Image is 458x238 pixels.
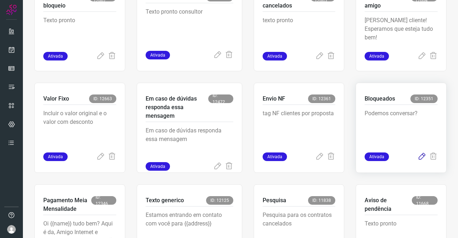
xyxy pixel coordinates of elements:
[365,52,389,60] span: Ativada
[412,196,438,205] span: ID: 11668
[6,4,17,15] img: Logo
[263,52,287,60] span: Ativada
[263,16,336,52] p: texto pronto
[7,225,16,234] img: avatar-user-boy.jpg
[206,196,233,205] span: ID: 12125
[208,94,233,103] span: ID: 12472
[365,152,389,161] span: Ativada
[43,16,116,52] p: Texto pronto
[308,94,335,103] span: ID: 12361
[146,94,208,120] p: Em caso de dúvidas responda essa mensagem
[91,196,116,205] span: ID: 12346
[43,109,116,145] p: Incluir o valor original e o valor com desconto
[365,16,438,52] p: [PERSON_NAME] cliente! Esperamos que esteja tudo bem!
[263,196,286,205] p: Pesquisa
[146,126,233,162] p: Em caso de dúvidas responda essa mensagem
[146,51,170,59] span: Ativada
[89,94,116,103] span: ID: 12663
[43,152,68,161] span: Ativada
[146,162,170,171] span: Ativada
[410,94,438,103] span: ID: 12351
[365,196,411,213] p: Aviso de pendência
[146,8,233,43] p: Texto pronto consultor
[43,94,69,103] p: Valor Fixo
[365,109,438,145] p: Podemos conversar?
[263,152,287,161] span: Ativada
[263,109,336,145] p: tag NF clientes por proposta
[263,94,285,103] p: Envio NF
[308,196,335,205] span: ID: 11838
[43,52,68,60] span: Ativada
[43,196,91,213] p: Pagamento Meia Mensalidade
[146,196,184,205] p: Texto generico
[365,94,395,103] p: Bloqueados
